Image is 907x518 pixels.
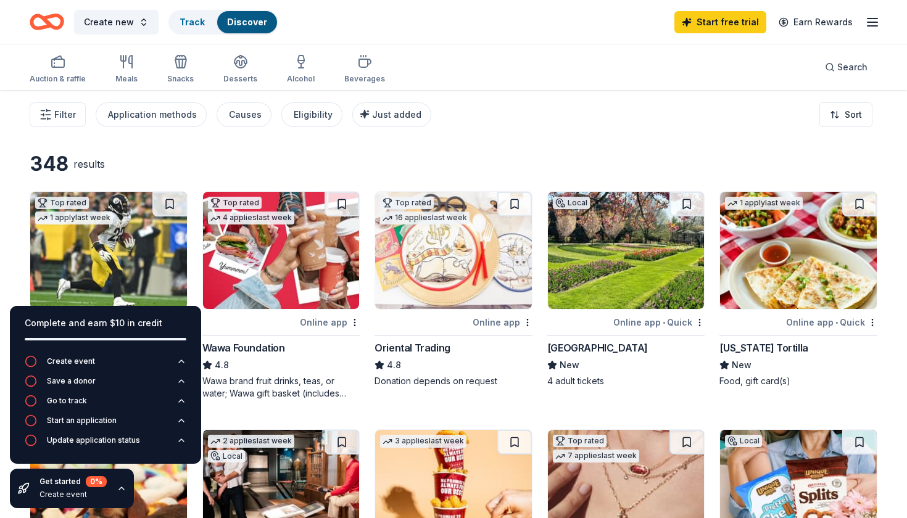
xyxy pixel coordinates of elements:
div: 2 applies last week [208,435,294,448]
button: Create event [25,355,186,375]
div: Meals [115,74,138,84]
div: Application methods [108,107,197,122]
div: Oriental Trading [375,340,450,355]
div: 7 applies last week [553,450,639,462]
div: Online app [300,314,360,330]
button: Save a donor [25,375,186,395]
div: Online app Quick [786,314,877,330]
span: Create new [84,15,134,30]
span: New [560,358,579,372]
div: 16 applies last week [380,212,470,224]
div: Wawa Foundation [202,340,285,355]
img: Image for Oriental Trading [375,192,532,309]
div: Online app Quick [613,314,705,330]
a: Earn Rewards [771,11,860,33]
div: 1 apply last week [725,197,803,210]
button: Sort [819,102,872,127]
a: Start free trial [674,11,766,33]
button: Update application status [25,434,186,454]
div: Save a donor [47,376,96,386]
div: 4 applies last week [208,212,294,224]
button: Auction & raffle [30,49,86,90]
div: Local [725,435,762,447]
div: Start an application [47,416,117,425]
a: Image for Hershey GardensLocalOnline app•Quick[GEOGRAPHIC_DATA]New4 adult tickets [547,191,705,387]
div: Beverages [344,74,385,84]
div: 348 [30,152,68,176]
span: • [663,318,665,327]
div: 0 % [86,476,107,487]
div: Alcohol [287,74,315,84]
span: 4.8 [387,358,401,372]
button: Desserts [223,49,257,90]
div: Eligibility [294,107,333,122]
div: 3 applies last week [380,435,466,448]
button: Go to track [25,395,186,414]
div: Auction & raffle [30,74,86,84]
span: Sort [845,107,862,122]
div: Go to track [47,396,87,406]
button: Just added [352,102,431,127]
div: [US_STATE] Tortilla [719,340,808,355]
button: Filter [30,102,86,127]
div: [GEOGRAPHIC_DATA] [547,340,648,355]
div: Create event [39,490,107,499]
button: Snacks [167,49,194,90]
div: Top rated [553,435,607,447]
button: Alcohol [287,49,315,90]
div: Top rated [35,197,89,209]
a: Home [30,7,64,36]
span: Search [837,60,868,75]
div: Desserts [223,74,257,84]
div: Donation depends on request [375,375,532,387]
div: Top rated [208,197,262,209]
a: Image for Pittsburgh SteelersTop rated1 applylast weekOnline appPittsburgh Steelers5.0Team memora... [30,191,188,387]
a: Image for California Tortilla1 applylast weekOnline app•Quick[US_STATE] TortillaNewFood, gift car... [719,191,877,387]
div: Create event [47,356,95,366]
img: Image for California Tortilla [720,192,877,309]
button: Meals [115,49,138,90]
button: TrackDiscover [168,10,278,35]
button: Start an application [25,414,186,434]
button: Causes [217,102,271,127]
button: Application methods [96,102,207,127]
div: Local [553,197,590,209]
img: Image for Wawa Foundation [203,192,360,309]
a: Discover [227,17,267,27]
a: Track [180,17,205,27]
div: 1 apply last week [35,212,113,224]
div: results [73,157,105,171]
div: Get started [39,476,107,487]
div: Online app [473,314,532,330]
div: Local [208,450,245,462]
div: Wawa brand fruit drinks, teas, or water; Wawa gift basket (includes Wawa products and coupons) [202,375,360,400]
button: Search [815,55,877,80]
span: Just added [372,109,421,120]
div: Snacks [167,74,194,84]
button: Create new [74,10,159,35]
span: New [732,358,752,372]
span: Filter [54,107,76,122]
div: Top rated [380,197,434,209]
span: 4.8 [215,358,229,372]
img: Image for Hershey Gardens [548,192,705,309]
div: Update application status [47,435,140,445]
a: Image for Oriental TradingTop rated16 applieslast weekOnline appOriental Trading4.8Donation depen... [375,191,532,387]
button: Beverages [344,49,385,90]
div: 4 adult tickets [547,375,705,387]
img: Image for Pittsburgh Steelers [30,192,187,309]
a: Image for Wawa FoundationTop rated4 applieslast weekOnline appWawa Foundation4.8Wawa brand fruit ... [202,191,360,400]
button: Eligibility [281,102,342,127]
span: • [835,318,838,327]
div: Causes [229,107,262,122]
div: Food, gift card(s) [719,375,877,387]
div: Complete and earn $10 in credit [25,316,186,331]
